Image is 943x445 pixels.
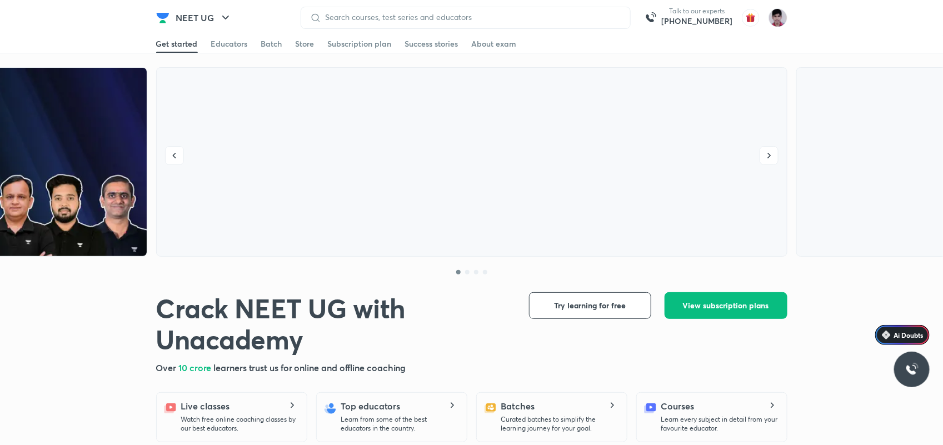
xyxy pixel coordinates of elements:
[742,9,760,27] img: avatar
[181,415,298,433] p: Watch free online coaching classes by our best educators.
[529,292,651,319] button: Try learning for free
[321,13,621,22] input: Search courses, test series and educators
[683,300,769,311] span: View subscription plans
[156,292,511,354] h1: Crack NEET UG with Unacademy
[156,38,198,49] div: Get started
[211,38,248,49] div: Educators
[501,399,535,413] h5: Batches
[328,38,392,49] div: Subscription plan
[472,38,517,49] div: About exam
[261,35,282,53] a: Batch
[178,362,213,373] span: 10 crore
[662,7,733,16] p: Talk to our experts
[665,292,787,319] button: View subscription plans
[341,399,401,413] h5: Top educators
[501,415,618,433] p: Curated batches to simplify the learning journey for your goal.
[905,363,919,376] img: ttu
[405,38,458,49] div: Success stories
[296,35,315,53] a: Store
[661,415,778,433] p: Learn every subject in detail from your favourite educator.
[181,399,229,413] h5: Live classes
[341,415,458,433] p: Learn from some of the best educators in the country.
[328,35,392,53] a: Subscription plan
[894,331,923,339] span: Ai Doubts
[169,7,239,29] button: NEET UG
[156,35,198,53] a: Get started
[211,35,248,53] a: Educators
[875,325,930,345] a: Ai Doubts
[554,300,626,311] span: Try learning for free
[472,35,517,53] a: About exam
[213,362,406,373] span: learners trust us for online and offline coaching
[261,38,282,49] div: Batch
[769,8,787,27] img: Alok Mishra
[640,7,662,29] img: call-us
[156,11,169,24] img: Company Logo
[405,35,458,53] a: Success stories
[882,331,891,339] img: Icon
[296,38,315,49] div: Store
[661,399,694,413] h5: Courses
[662,16,733,27] a: [PHONE_NUMBER]
[156,362,179,373] span: Over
